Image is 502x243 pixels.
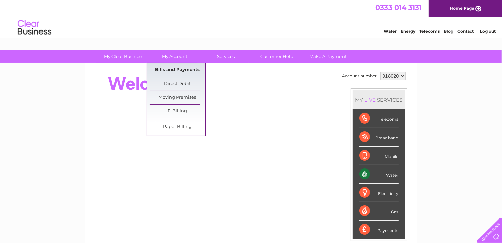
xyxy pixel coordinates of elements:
div: Electricity [359,184,399,202]
a: Customer Help [249,50,305,63]
a: My Account [147,50,202,63]
div: Clear Business is a trading name of Verastar Limited (registered in [GEOGRAPHIC_DATA] No. 3667643... [93,4,410,33]
div: Mobile [359,147,399,165]
a: Contact [457,29,474,34]
a: Telecoms [419,29,440,34]
div: Telecoms [359,109,399,128]
img: logo.png [17,17,52,38]
a: Bills and Payments [150,63,205,77]
div: Broadband [359,128,399,146]
a: E-Billing [150,105,205,118]
div: Water [359,165,399,184]
div: Payments [359,221,399,239]
td: Account number [340,70,379,82]
div: MY SERVICES [353,90,405,109]
a: 0333 014 3131 [375,3,422,12]
a: Log out [480,29,496,34]
a: Paper Billing [150,120,205,134]
a: Make A Payment [300,50,356,63]
a: Water [384,29,397,34]
a: Blog [444,29,453,34]
a: Direct Debit [150,77,205,91]
div: LIVE [363,97,377,103]
a: Moving Premises [150,91,205,104]
a: Services [198,50,254,63]
div: Gas [359,202,399,221]
a: My Clear Business [96,50,151,63]
a: Energy [401,29,415,34]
